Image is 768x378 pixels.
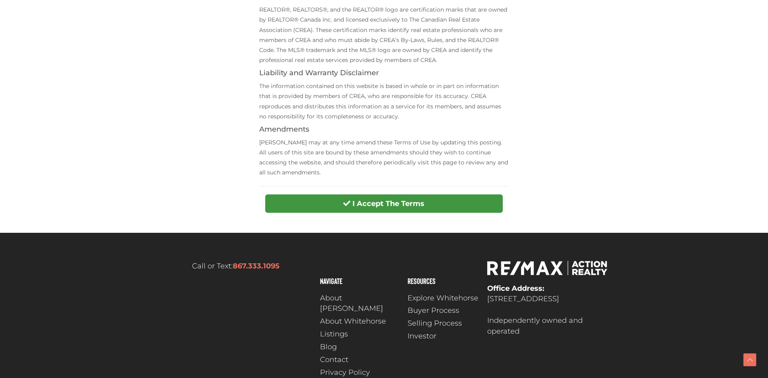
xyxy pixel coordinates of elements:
[408,318,462,329] span: Selling Process
[233,262,280,270] a: 867.333.1095
[160,261,312,272] p: Call or Text:
[259,69,508,77] h4: Liability and Warranty Disclaimer
[408,331,479,342] a: Investor
[320,342,337,352] span: Blog
[320,277,400,285] h4: Navigate
[408,277,479,285] h4: Resources
[320,367,400,378] a: Privacy Policy
[408,305,459,316] span: Buyer Process
[352,199,424,208] strong: I Accept The Terms
[487,283,608,337] p: [STREET_ADDRESS] Independently owned and operated
[320,316,400,327] a: About Whitehorse
[320,354,400,365] a: Contact
[320,316,386,327] span: About Whitehorse
[320,342,400,352] a: Blog
[320,329,400,340] a: Listings
[259,138,508,178] p: [PERSON_NAME] may at any time amend these Terms of Use by updating this posting. All users of thi...
[408,305,479,316] a: Buyer Process
[487,284,544,293] strong: Office Address:
[408,293,479,304] a: Explore Whitehorse
[259,81,508,122] p: The information contained on this website is based in whole or in part on information that is pro...
[320,354,348,365] span: Contact
[408,331,436,342] span: Investor
[320,329,348,340] span: Listings
[259,5,508,65] p: REALTOR®, REALTORS®, and the REALTOR® logo are certification marks that are owned by REALTOR® Can...
[320,367,370,378] span: Privacy Policy
[259,126,508,134] h4: Amendments
[408,293,478,304] span: Explore Whitehorse
[408,318,479,329] a: Selling Process
[320,293,400,314] a: About [PERSON_NAME]
[265,194,502,213] button: I Accept The Terms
